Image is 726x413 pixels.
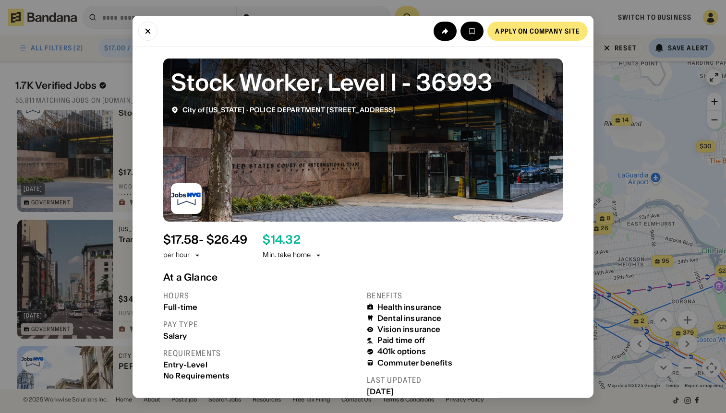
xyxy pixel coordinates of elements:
span: POLICE DEPARTMENT [STREET_ADDRESS] [250,105,396,114]
div: · [182,106,396,114]
div: [DATE] [367,387,563,396]
div: 401k options [377,347,426,356]
span: City of [US_STATE] [182,105,245,114]
div: At a Glance [163,271,563,283]
div: Pay type [163,319,359,329]
div: Entry-Level [163,360,359,369]
div: No Requirements [163,371,359,380]
div: $ 14.32 [263,233,300,247]
div: $ 17.58 - $26.49 [163,233,247,247]
div: Min. take home [263,250,322,260]
div: Apply on company site [495,27,580,34]
img: City of New York logo [171,183,202,213]
div: Stock Worker, Level I - 36993 [171,66,555,98]
div: Health insurance [377,302,442,311]
div: Full-time [163,302,359,311]
div: Benefits [367,290,563,300]
div: Commuter benefits [377,358,452,367]
div: per hour [163,250,190,260]
div: Hours [163,290,359,300]
div: Salary [163,331,359,340]
div: Paid time off [377,336,425,345]
div: Vision insurance [377,325,441,334]
div: Requirements [163,348,359,358]
div: Last updated [367,375,563,385]
button: Close [138,21,157,40]
div: Dental insurance [377,313,442,322]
